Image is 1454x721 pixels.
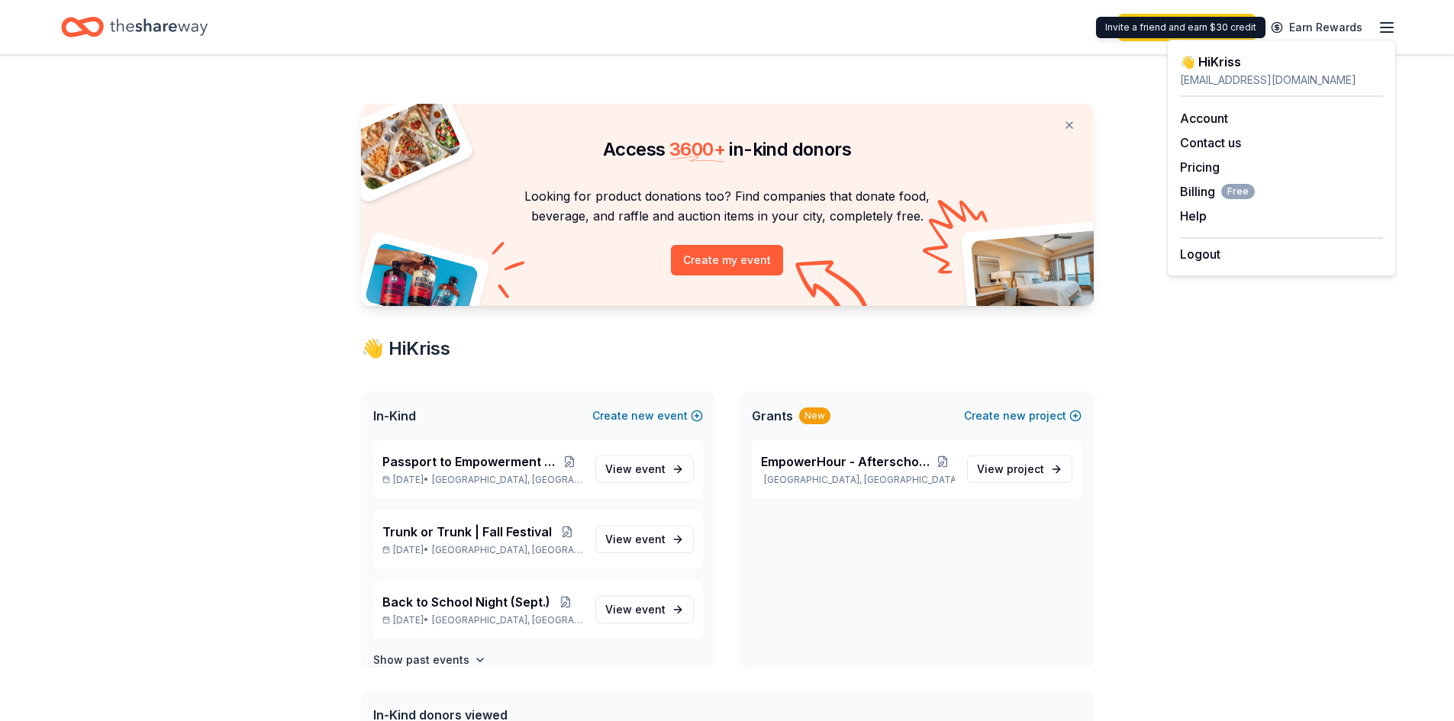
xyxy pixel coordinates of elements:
span: event [635,462,666,475]
a: Earn Rewards [1262,14,1372,41]
button: Create my event [671,245,783,275]
p: [DATE] • [382,474,583,486]
span: Passport to Empowerment (Apr.) [382,452,556,471]
span: new [631,407,654,425]
p: Looking for product donations too? Find companies that donate food, beverage, and raffle and auct... [379,186,1075,227]
a: Home [61,9,208,45]
img: Pizza [343,95,463,192]
span: In-Kind [373,407,416,425]
span: Free [1221,184,1255,199]
span: View [977,460,1044,478]
span: Back to School Night (Sept.) [382,593,550,611]
button: Createnewevent [592,407,703,425]
span: EmpowerHour - Afterschool Program [761,452,931,471]
span: 3600 + [669,138,725,160]
span: Access in-kind donors [603,138,851,160]
button: Help [1180,207,1207,225]
button: Contact us [1180,134,1241,152]
a: View event [595,455,694,483]
a: View project [967,455,1072,483]
a: Upgrade your plan [1118,14,1256,41]
a: Account [1180,111,1228,126]
span: View [605,460,666,478]
span: View [605,600,666,619]
div: Invite a friend and earn $30 credit [1096,17,1265,38]
img: Curvy arrow [795,260,872,317]
p: [GEOGRAPHIC_DATA], [GEOGRAPHIC_DATA] [761,474,955,486]
a: Pricing [1180,159,1220,175]
div: [EMAIL_ADDRESS][DOMAIN_NAME] [1180,71,1383,89]
h4: Show past events [373,651,469,669]
span: event [635,603,666,616]
button: BillingFree [1180,182,1255,201]
span: event [635,533,666,546]
p: [DATE] • [382,544,583,556]
span: [GEOGRAPHIC_DATA], [GEOGRAPHIC_DATA] [432,474,582,486]
span: View [605,530,666,549]
a: View event [595,596,694,623]
span: Grants [752,407,793,425]
div: 👋 Hi Kriss [1180,53,1383,71]
span: new [1003,407,1026,425]
p: [DATE] • [382,614,583,626]
a: View event [595,526,694,553]
span: Billing [1180,182,1255,201]
button: Show past events [373,651,486,669]
div: New [799,407,830,424]
button: Createnewproject [964,407,1082,425]
span: project [1007,462,1044,475]
span: Trunk or Trunk | Fall Festival [382,523,552,541]
span: [GEOGRAPHIC_DATA], [GEOGRAPHIC_DATA] [432,614,582,626]
button: Logout [1180,245,1220,263]
span: [GEOGRAPHIC_DATA], [GEOGRAPHIC_DATA] [432,544,582,556]
div: 👋 Hi Kriss [361,336,1094,361]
